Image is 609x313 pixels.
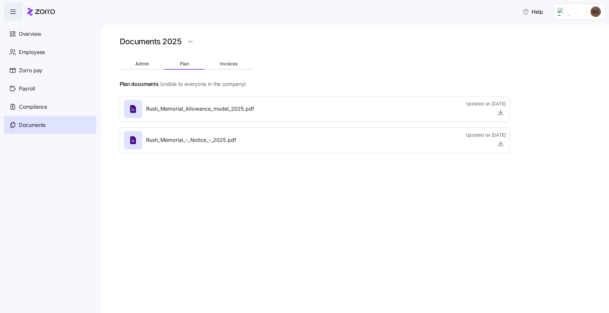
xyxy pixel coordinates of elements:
span: Updated on [DATE] [466,101,506,107]
span: Documents [19,121,46,129]
img: b34cea83cf096b89a2fb04a6d3fa81b3 [590,7,601,17]
a: Documents [4,116,96,134]
span: Admin [135,61,149,66]
span: Rush_Memorial_-_Notice_-_2025.pdf [146,136,236,144]
span: Invoices [220,61,237,66]
a: Compliance [4,98,96,116]
span: (visible to everyone in the company) [160,80,246,88]
a: Employees [4,43,96,61]
span: Updated on [DATE] [466,132,506,138]
span: Zorro pay [19,66,42,75]
span: Overview [19,30,41,38]
span: Plan [180,61,189,66]
a: Payroll [4,79,96,98]
a: Zorro pay [4,61,96,79]
a: Overview [4,25,96,43]
img: Employer logo [558,8,581,16]
span: Help [522,8,543,16]
button: Help [517,5,548,18]
span: Employees [19,48,45,56]
span: Compliance [19,103,47,111]
span: Payroll [19,85,35,93]
span: Rush_Memorial_Allowance_model_2025.pdf [146,105,254,113]
h4: Plan documents [120,80,159,88]
h1: Documents 2025 [120,36,181,47]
